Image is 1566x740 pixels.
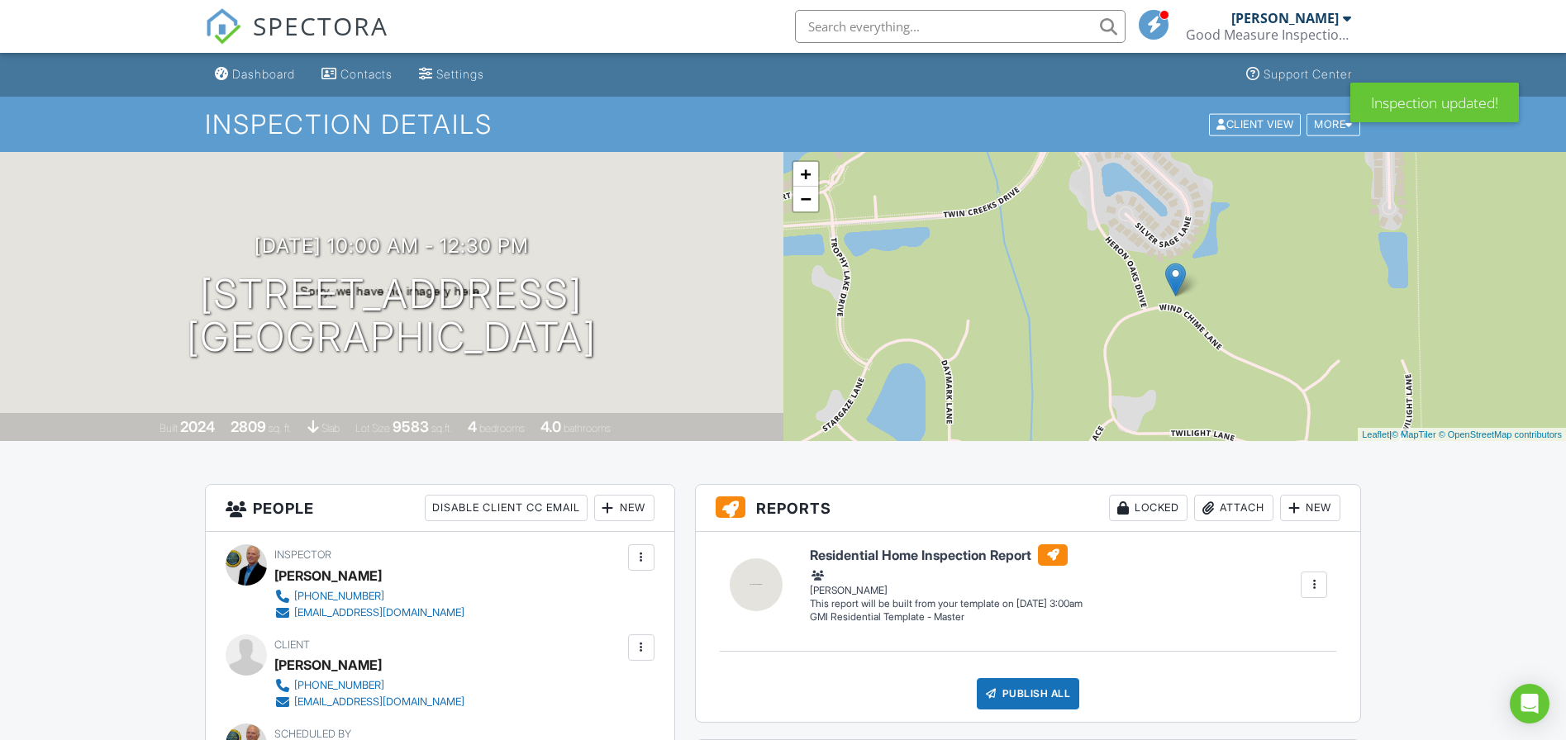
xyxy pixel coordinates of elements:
[1358,428,1566,442] div: |
[1186,26,1351,43] div: Good Measure Inspections, LLC
[231,418,266,435] div: 2809
[1439,429,1562,439] a: © OpenStreetMap contributors
[205,22,388,57] a: SPECTORA
[393,418,429,435] div: 9583
[436,67,484,81] div: Settings
[810,567,1083,597] div: [PERSON_NAME]
[1207,117,1305,130] a: Client View
[274,728,351,740] span: Scheduled By
[1510,684,1549,723] div: Open Intercom Messenger
[1231,10,1339,26] div: [PERSON_NAME]
[795,10,1126,43] input: Search everything...
[1264,67,1352,81] div: Support Center
[355,422,390,434] span: Lot Size
[294,695,464,709] div: [EMAIL_ADDRESS][DOMAIN_NAME]
[208,59,302,90] a: Dashboard
[274,563,382,588] div: [PERSON_NAME]
[294,679,384,692] div: [PHONE_NUMBER]
[205,8,241,45] img: The Best Home Inspection Software - Spectora
[1280,495,1340,521] div: New
[180,418,215,435] div: 2024
[540,418,561,435] div: 4.0
[294,606,464,619] div: [EMAIL_ADDRESS][DOMAIN_NAME]
[274,638,310,651] span: Client
[1240,59,1359,90] a: Support Center
[810,610,1083,624] div: GMI Residential Template - Master
[1209,113,1301,135] div: Client View
[274,588,464,605] a: [PHONE_NUMBER]
[269,422,292,434] span: sq. ft.
[977,678,1080,709] div: Publish All
[793,187,818,211] a: Zoom out
[696,485,1361,532] h3: Reports
[431,422,452,434] span: sq.ft.
[274,677,464,694] a: [PHONE_NUMBER]
[274,652,382,677] div: [PERSON_NAME]
[468,418,477,435] div: 4
[1362,429,1389,439] a: Leaflet
[1307,113,1360,135] div: More
[1109,495,1188,521] div: Locked
[340,67,393,81] div: Contacts
[1194,495,1273,521] div: Attach
[232,67,295,81] div: Dashboard
[206,485,674,532] h3: People
[159,422,178,434] span: Built
[253,8,388,43] span: SPECTORA
[810,597,1083,610] div: This report will be built from your template on [DATE] 3:00am
[274,548,331,561] span: Inspector
[793,162,818,187] a: Zoom in
[255,235,529,257] h3: [DATE] 10:00 am - 12:30 pm
[274,694,464,710] a: [EMAIL_ADDRESS][DOMAIN_NAME]
[425,495,588,521] div: Disable Client CC Email
[594,495,654,521] div: New
[205,110,1362,139] h1: Inspection Details
[479,422,525,434] span: bedrooms
[321,422,340,434] span: slab
[564,422,611,434] span: bathrooms
[294,590,384,603] div: [PHONE_NUMBER]
[1392,429,1436,439] a: © MapTiler
[1350,83,1519,122] div: Inspection updated!
[274,605,464,621] a: [EMAIL_ADDRESS][DOMAIN_NAME]
[810,544,1083,566] h6: Residential Home Inspection Report
[187,273,597,360] h1: [STREET_ADDRESS] [GEOGRAPHIC_DATA]
[412,59,491,90] a: Settings
[315,59,399,90] a: Contacts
